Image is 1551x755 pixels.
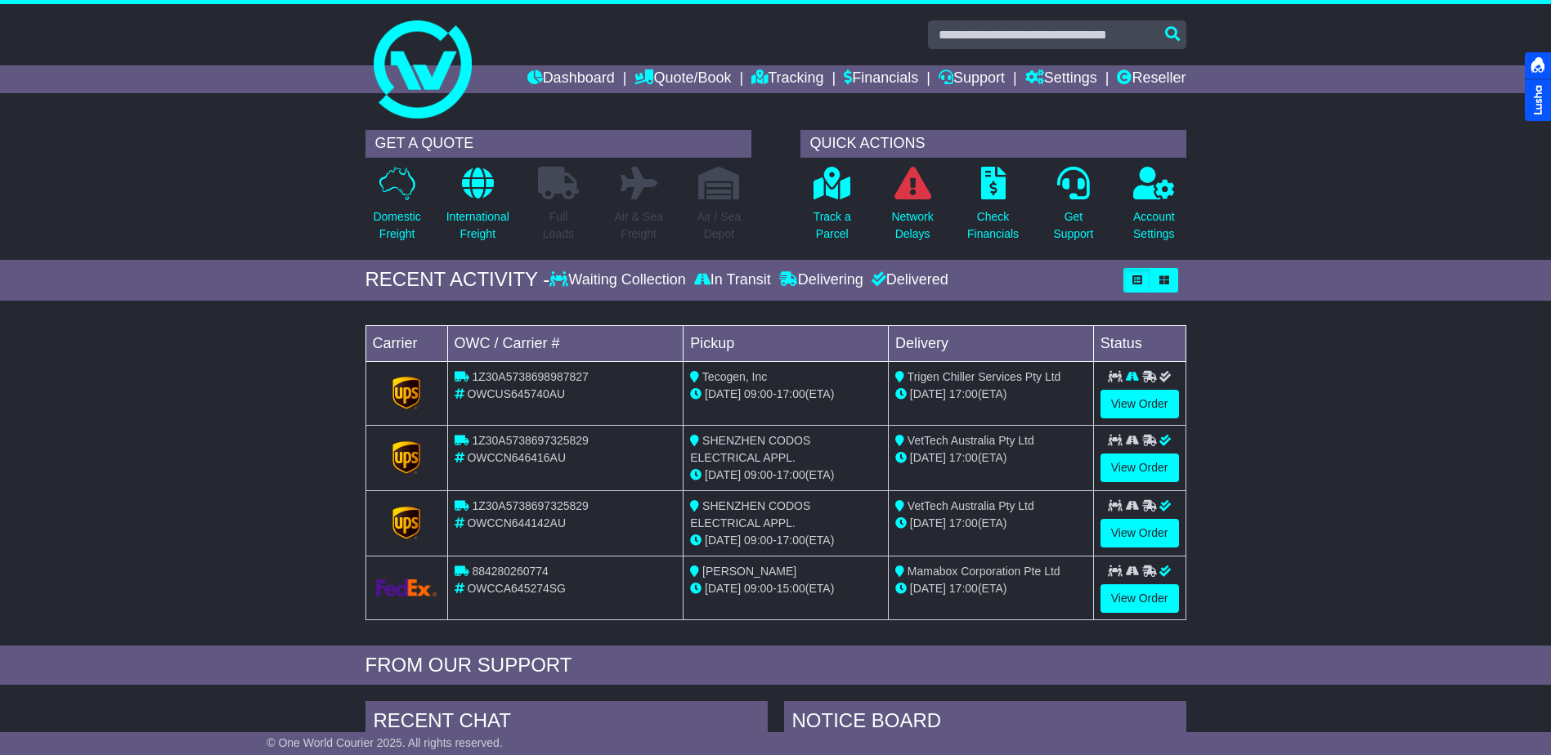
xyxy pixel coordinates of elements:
td: Pickup [684,325,889,361]
span: 17:00 [949,582,978,595]
span: Trigen Chiller Services Pty Ltd [908,370,1061,383]
span: VetTech Australia Pty Ltd [908,499,1034,512]
a: Settings [1025,65,1097,93]
a: InternationalFreight [446,166,510,252]
div: FROM OUR SUPPORT [365,654,1186,677]
p: Full Loads [538,208,579,243]
span: 1Z30A5738697325829 [472,434,588,447]
span: [DATE] [910,387,946,400]
div: Waiting Collection [549,271,689,289]
span: VetTech Australia Pty Ltd [908,434,1034,447]
span: SHENZHEN CODOS ELECTRICAL APPL. [690,434,810,464]
a: Tracking [751,65,823,93]
span: 09:00 [744,468,773,481]
div: - (ETA) [690,580,881,597]
span: 17:00 [949,387,978,400]
div: (ETA) [895,515,1087,532]
p: Get Support [1053,208,1093,243]
td: OWC / Carrier # [447,325,684,361]
span: [DATE] [705,582,741,595]
span: [DATE] [910,451,946,464]
p: Air & Sea Freight [615,208,663,243]
a: GetSupport [1052,166,1094,252]
span: 17:00 [949,451,978,464]
span: 09:00 [744,387,773,400]
span: OWCCA645274SG [467,582,566,595]
img: GetCarrierServiceLogo [376,579,437,596]
div: GET A QUOTE [365,130,751,158]
div: (ETA) [895,449,1087,467]
span: [DATE] [705,468,741,481]
div: QUICK ACTIONS [800,130,1186,158]
span: 17:00 [777,468,805,481]
div: RECENT ACTIVITY - [365,268,550,292]
a: Track aParcel [813,166,852,252]
span: [PERSON_NAME] [702,565,796,578]
span: © One World Courier 2025. All rights reserved. [267,736,503,749]
a: Financials [844,65,918,93]
a: DomesticFreight [372,166,421,252]
img: GetCarrierServiceLogo [392,441,420,474]
span: Mamabox Corporation Pte Ltd [908,565,1060,578]
div: - (ETA) [690,467,881,484]
a: Support [939,65,1005,93]
td: Carrier [365,325,447,361]
a: View Order [1100,584,1179,613]
a: CheckFinancials [966,166,1020,252]
a: Quote/Book [634,65,731,93]
p: Account Settings [1133,208,1175,243]
span: [DATE] [705,534,741,547]
div: In Transit [690,271,775,289]
div: (ETA) [895,580,1087,597]
span: OWCCN644142AU [467,516,566,529]
span: SHENZHEN CODOS ELECTRICAL APPL. [690,499,810,529]
div: RECENT CHAT [365,701,768,745]
span: 1Z30A5738697325829 [472,499,588,512]
div: - (ETA) [690,532,881,549]
td: Delivery [888,325,1093,361]
a: NetworkDelays [890,166,934,252]
span: 09:00 [744,534,773,547]
a: AccountSettings [1132,166,1176,252]
span: OWCCN646416AU [467,451,566,464]
img: GetCarrierServiceLogo [392,377,420,409]
span: 17:00 [777,534,805,547]
p: Check Financials [967,208,1019,243]
p: Air / Sea Depot [697,208,742,243]
a: Reseller [1117,65,1186,93]
p: Track a Parcel [814,208,851,243]
span: 884280260774 [472,565,548,578]
td: Status [1093,325,1186,361]
a: View Order [1100,390,1179,418]
div: Delivered [867,271,948,289]
div: NOTICE BOARD [784,701,1186,745]
a: Dashboard [527,65,615,93]
div: Delivering [775,271,867,289]
span: 17:00 [949,516,978,529]
span: 17:00 [777,387,805,400]
span: [DATE] [705,387,741,400]
span: [DATE] [910,516,946,529]
span: 1Z30A5738698987827 [472,370,588,383]
span: OWCUS645740AU [467,387,565,400]
a: View Order [1100,453,1179,482]
span: 09:00 [744,582,773,595]
p: Domestic Freight [373,208,420,243]
div: (ETA) [895,386,1087,403]
p: International Freight [446,208,509,243]
p: Network Delays [891,208,933,243]
div: - (ETA) [690,386,881,403]
span: Tecogen, Inc [702,370,767,383]
img: GetCarrierServiceLogo [392,507,420,539]
span: 15:00 [777,582,805,595]
span: [DATE] [910,582,946,595]
a: View Order [1100,519,1179,547]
